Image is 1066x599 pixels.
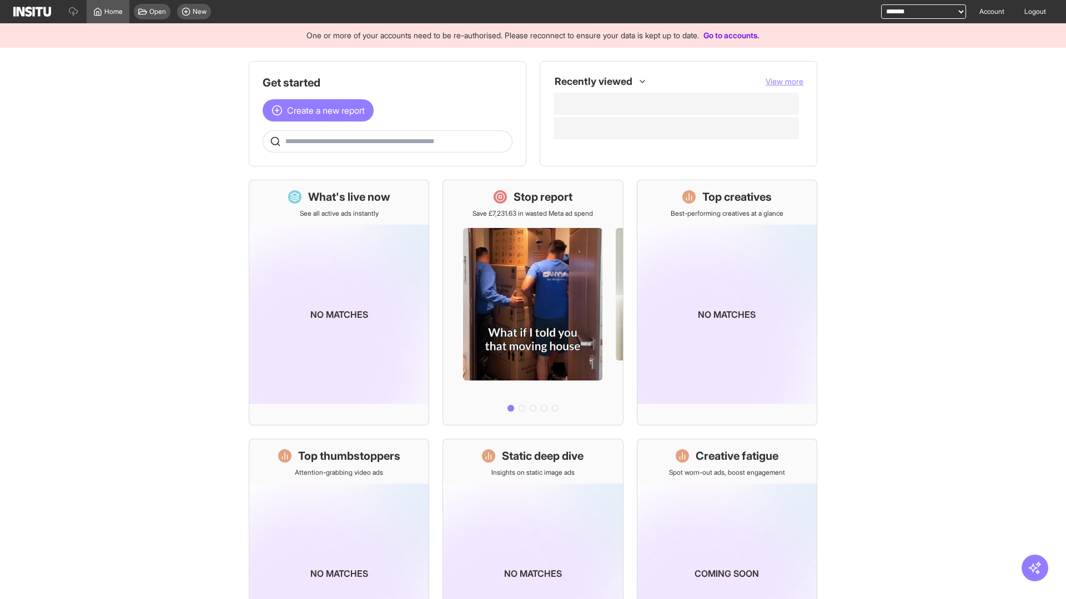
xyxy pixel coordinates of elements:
p: Best-performing creatives at a glance [671,209,783,218]
h1: Top creatives [702,189,772,205]
p: See all active ads instantly [300,209,379,218]
button: View more [766,76,803,87]
img: coming-soon-gradient_kfitwp.png [249,225,429,404]
h1: Static deep dive [502,448,584,464]
p: Save £7,231.63 in wasted Meta ad spend [472,209,593,218]
span: One or more of your accounts need to be re-authorised. Please reconnect to ensure your data is ke... [306,31,699,40]
p: No matches [310,567,368,580]
p: No matches [698,308,756,321]
p: No matches [504,567,562,580]
a: Stop reportSave £7,231.63 in wasted Meta ad spend [443,180,623,425]
a: Go to accounts. [703,31,760,40]
p: Attention-grabbing video ads [295,468,383,477]
span: View more [766,77,803,86]
h1: What's live now [308,189,390,205]
p: No matches [310,308,368,321]
span: Home [104,7,123,16]
a: Top creativesBest-performing creatives at a glanceNo matches [637,180,817,425]
h1: Stop report [514,189,572,205]
img: Logo [13,7,51,17]
span: New [193,7,207,16]
p: Insights on static image ads [491,468,575,477]
a: What's live nowSee all active ads instantlyNo matches [249,180,429,425]
h1: Get started [263,75,512,90]
img: coming-soon-gradient_kfitwp.png [637,225,817,404]
span: Open [149,7,166,16]
h1: Top thumbstoppers [298,448,400,464]
span: Create a new report [287,104,365,117]
button: Create a new report [263,99,374,121]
